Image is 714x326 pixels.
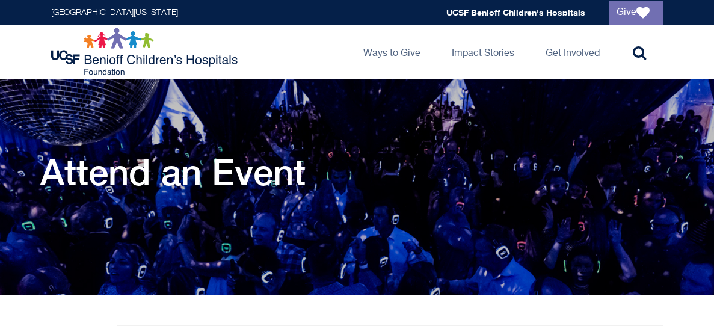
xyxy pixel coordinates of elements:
[609,1,663,25] a: Give
[536,25,609,79] a: Get Involved
[442,25,524,79] a: Impact Stories
[51,28,241,76] img: Logo for UCSF Benioff Children's Hospitals Foundation
[446,7,585,17] a: UCSF Benioff Children's Hospitals
[40,151,306,193] h1: Attend an Event
[51,8,178,17] a: [GEOGRAPHIC_DATA][US_STATE]
[354,25,430,79] a: Ways to Give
